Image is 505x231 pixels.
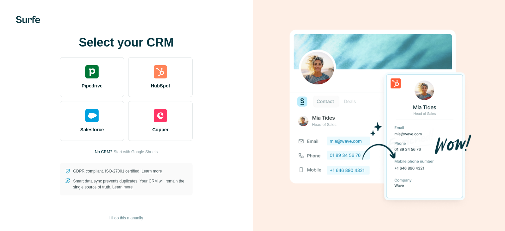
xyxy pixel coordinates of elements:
img: pipedrive's logo [85,65,99,78]
img: salesforce's logo [85,109,99,122]
a: Learn more [112,185,132,189]
img: copper's logo [154,109,167,122]
img: Surfe's logo [16,16,40,23]
button: Start with Google Sheets [114,149,158,155]
span: HubSpot [151,82,170,89]
p: GDPR compliant. ISO-27001 certified. [73,168,162,174]
span: I’ll do this manually [110,215,143,221]
p: Smart data sync prevents duplicates. Your CRM will remain the single source of truth. [73,178,187,190]
img: HUBSPOT image [286,19,472,212]
span: Copper [152,126,169,133]
a: Learn more [141,169,162,173]
h1: Select your CRM [60,36,193,49]
img: hubspot's logo [154,65,167,78]
button: I’ll do this manually [105,213,148,223]
p: No CRM? [95,149,113,155]
span: Salesforce [80,126,104,133]
span: Pipedrive [82,82,103,89]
